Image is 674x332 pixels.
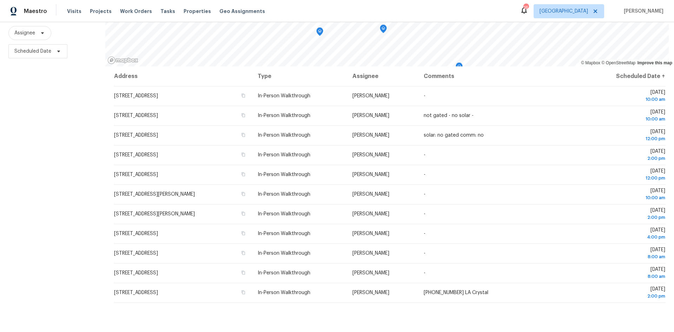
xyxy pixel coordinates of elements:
div: 10:00 am [589,116,665,123]
div: 8:00 am [589,273,665,280]
span: [DATE] [589,129,665,142]
span: Visits [67,8,81,15]
span: [STREET_ADDRESS][PERSON_NAME] [114,192,195,197]
th: Scheduled Date ↑ [584,66,666,86]
span: - [424,231,425,236]
span: [DATE] [589,228,665,241]
span: In-Person Walkthrough [258,113,310,118]
a: Improve this map [637,60,672,65]
div: Map marker [380,25,387,35]
div: 2:00 pm [589,214,665,221]
span: Projects [90,8,112,15]
span: [PERSON_NAME] [352,231,389,236]
button: Copy Address [240,112,246,118]
th: Assignee [347,66,418,86]
div: 4:00 pm [589,234,665,241]
span: [PERSON_NAME] [352,271,389,275]
span: - [424,251,425,256]
span: [STREET_ADDRESS] [114,251,158,256]
div: 8:00 am [589,253,665,260]
span: [STREET_ADDRESS][PERSON_NAME] [114,211,195,216]
div: Map marker [456,63,463,73]
span: [PERSON_NAME] [352,152,389,157]
th: Comments [418,66,584,86]
span: [STREET_ADDRESS] [114,290,158,295]
span: [PERSON_NAME] [352,172,389,177]
span: [GEOGRAPHIC_DATA] [540,8,588,15]
span: In-Person Walkthrough [258,93,310,98]
span: In-Person Walkthrough [258,211,310,216]
div: 10:00 am [589,96,665,103]
span: Work Orders [120,8,152,15]
span: [PERSON_NAME] [352,133,389,138]
span: - [424,271,425,275]
span: In-Person Walkthrough [258,172,310,177]
span: In-Person Walkthrough [258,290,310,295]
span: Properties [184,8,211,15]
div: 2:00 pm [589,293,665,300]
button: Copy Address [240,289,246,295]
th: Address [114,66,252,86]
span: [PERSON_NAME] [352,192,389,197]
span: Assignee [14,30,35,37]
button: Copy Address [240,269,246,276]
span: - [424,172,425,177]
span: Tasks [160,9,175,14]
span: [DATE] [589,208,665,221]
span: - [424,93,425,98]
div: 12:00 pm [589,175,665,182]
span: [DATE] [589,90,665,103]
span: [PERSON_NAME] [621,8,663,15]
span: [STREET_ADDRESS] [114,172,158,177]
button: Copy Address [240,92,246,99]
span: [STREET_ADDRESS] [114,113,158,118]
span: [STREET_ADDRESS] [114,271,158,275]
span: [DATE] [589,110,665,123]
span: [PHONE_NUMBER] LA Crystal [424,290,488,295]
span: [DATE] [589,188,665,201]
button: Copy Address [240,151,246,158]
span: In-Person Walkthrough [258,133,310,138]
button: Copy Address [240,171,246,177]
button: Copy Address [240,230,246,236]
span: [STREET_ADDRESS] [114,231,158,236]
button: Copy Address [240,250,246,256]
span: [PERSON_NAME] [352,290,389,295]
div: Map marker [316,27,323,38]
span: Maestro [24,8,47,15]
span: not gated - no solar - [424,113,474,118]
a: OpenStreetMap [601,60,635,65]
span: In-Person Walkthrough [258,271,310,275]
span: [DATE] [589,267,665,280]
span: [STREET_ADDRESS] [114,93,158,98]
span: [PERSON_NAME] [352,93,389,98]
span: In-Person Walkthrough [258,231,310,236]
span: [DATE] [589,247,665,260]
span: [STREET_ADDRESS] [114,133,158,138]
span: [DATE] [589,287,665,300]
span: Scheduled Date [14,48,51,55]
button: Copy Address [240,132,246,138]
div: 2:00 pm [589,155,665,162]
th: Type [252,66,347,86]
span: [PERSON_NAME] [352,113,389,118]
a: Mapbox homepage [107,56,138,64]
span: - [424,211,425,216]
div: 16 [523,4,528,11]
span: In-Person Walkthrough [258,192,310,197]
button: Copy Address [240,191,246,197]
span: [DATE] [589,149,665,162]
span: [STREET_ADDRESS] [114,152,158,157]
span: In-Person Walkthrough [258,251,310,256]
span: [PERSON_NAME] [352,211,389,216]
span: [DATE] [589,169,665,182]
span: - [424,192,425,197]
span: In-Person Walkthrough [258,152,310,157]
div: 10:00 am [589,194,665,201]
a: Mapbox [581,60,600,65]
span: solar: no gated comm: no [424,133,484,138]
span: - [424,152,425,157]
div: 12:00 pm [589,135,665,142]
span: [PERSON_NAME] [352,251,389,256]
button: Copy Address [240,210,246,217]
